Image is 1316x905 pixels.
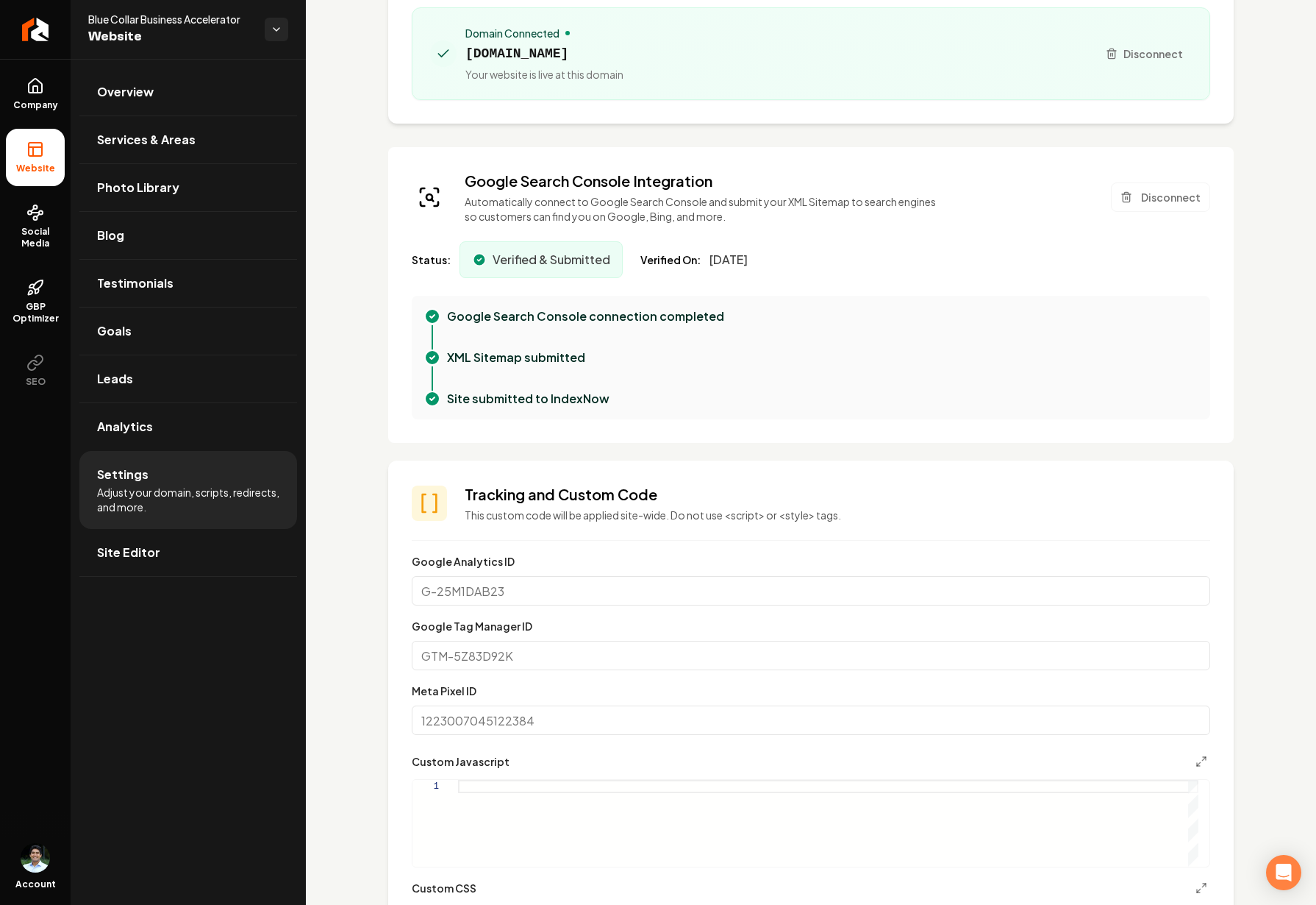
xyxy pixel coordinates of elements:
h3: Google Search Console Integration [465,171,939,191]
span: Goals [97,322,132,340]
img: Arwin Rahmatpanah [21,843,50,873]
a: Blog [79,212,297,259]
span: Blog [97,227,124,244]
span: Disconnect [1123,46,1183,62]
p: Site submitted to IndexNow [447,390,609,408]
a: Overview [79,68,297,116]
span: Verified & Submitted [493,251,610,269]
div: Open Intercom Messenger [1266,855,1301,890]
span: [DOMAIN_NAME] [465,43,623,64]
a: Leads [79,355,297,402]
span: Website [10,163,61,174]
span: Verified On: [640,252,701,267]
p: This custom code will be applied site-wide. Do not use <script> or <style> tags. [465,508,1210,522]
input: G-25M1DAB23 [412,576,1210,606]
p: XML Sitemap submitted [447,349,585,366]
input: GTM-5Z83D92K [412,641,1210,670]
a: Photo Library [79,164,297,211]
input: 1223007045122384 [412,706,1210,735]
button: SEO [6,342,65,400]
label: Custom Javascript [412,756,509,767]
a: Services & Areas [79,116,297,163]
span: Blue Collar Business Accelerator [88,12,253,26]
span: Domain Connected [465,26,559,40]
button: Disconnect [1097,40,1192,67]
a: Analytics [79,403,297,450]
span: Website [88,26,253,47]
span: Company [7,99,64,111]
span: Analytics [97,418,153,436]
p: Automatically connect to Google Search Console and submit your XML Sitemap to search engines so c... [465,194,939,224]
span: Adjust your domain, scripts, redirects, and more. [97,485,279,514]
button: Open user button [21,843,50,873]
div: 1 [412,780,439,793]
span: Site Editor [97,544,160,561]
span: Services & Areas [97,131,196,149]
a: Testimonials [79,260,297,307]
span: Social Media [6,226,65,249]
label: Google Analytics ID [412,555,515,568]
span: GBP Optimizer [6,301,65,324]
a: Site Editor [79,529,297,576]
img: Rebolt Logo [22,18,49,41]
label: Google Tag Manager ID [412,620,532,633]
a: Social Media [6,192,65,261]
label: Custom CSS [412,883,476,893]
span: Account [15,879,56,890]
span: Photo Library [97,179,179,196]
a: GBP Optimizer [6,267,65,336]
button: Disconnect [1111,182,1210,212]
h3: Tracking and Custom Code [465,484,1210,505]
label: Meta Pixel ID [412,684,476,698]
a: Company [6,65,65,123]
span: Overview [97,83,154,101]
span: Your website is live at this domain [465,67,623,82]
a: Goals [79,308,297,355]
span: [DATE] [709,251,748,269]
span: SEO [20,376,51,388]
span: Status: [412,252,451,267]
span: Settings [97,466,149,483]
span: Testimonials [97,274,174,292]
p: Google Search Console connection completed [447,308,724,325]
span: Leads [97,370,133,388]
